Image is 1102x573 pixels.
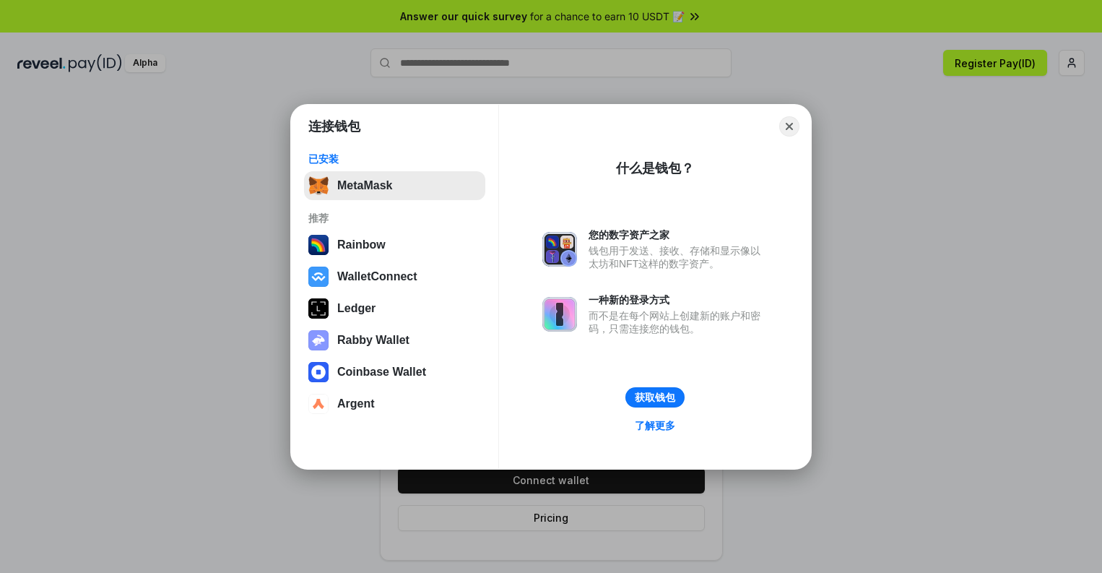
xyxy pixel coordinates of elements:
img: svg+xml,%3Csvg%20width%3D%2228%22%20height%3D%2228%22%20viewBox%3D%220%200%2028%2028%22%20fill%3D... [308,267,329,287]
button: Coinbase Wallet [304,358,485,387]
img: svg+xml,%3Csvg%20fill%3D%22none%22%20height%3D%2233%22%20viewBox%3D%220%200%2035%2033%22%20width%... [308,176,329,196]
div: Argent [337,397,375,410]
div: 而不是在每个网站上创建新的账户和密码，只需连接您的钱包。 [589,309,768,335]
div: 钱包用于发送、接收、存储和显示像以太坊和NFT这样的数字资产。 [589,244,768,270]
img: svg+xml,%3Csvg%20xmlns%3D%22http%3A%2F%2Fwww.w3.org%2F2000%2Fsvg%22%20fill%3D%22none%22%20viewBox... [308,330,329,350]
button: Rabby Wallet [304,326,485,355]
button: Close [779,116,799,137]
img: svg+xml,%3Csvg%20xmlns%3D%22http%3A%2F%2Fwww.w3.org%2F2000%2Fsvg%22%20fill%3D%22none%22%20viewBox... [542,232,577,267]
div: 已安装 [308,152,481,165]
div: 什么是钱包？ [616,160,694,177]
div: WalletConnect [337,270,417,283]
div: MetaMask [337,179,392,192]
div: 您的数字资产之家 [589,228,768,241]
button: 获取钱包 [625,387,685,408]
button: Argent [304,389,485,418]
div: 一种新的登录方式 [589,293,768,306]
div: 获取钱包 [635,391,675,404]
a: 了解更多 [626,416,684,435]
img: svg+xml,%3Csvg%20width%3D%2228%22%20height%3D%2228%22%20viewBox%3D%220%200%2028%2028%22%20fill%3D... [308,394,329,414]
button: Rainbow [304,231,485,259]
img: svg+xml,%3Csvg%20xmlns%3D%22http%3A%2F%2Fwww.w3.org%2F2000%2Fsvg%22%20width%3D%2228%22%20height%3... [308,298,329,319]
img: svg+xml,%3Csvg%20width%3D%22120%22%20height%3D%22120%22%20viewBox%3D%220%200%20120%20120%22%20fil... [308,235,329,255]
button: WalletConnect [304,262,485,291]
button: MetaMask [304,171,485,200]
img: svg+xml,%3Csvg%20xmlns%3D%22http%3A%2F%2Fwww.w3.org%2F2000%2Fsvg%22%20fill%3D%22none%22%20viewBox... [542,297,577,332]
div: Rainbow [337,238,386,251]
div: Rabby Wallet [337,334,409,347]
img: svg+xml,%3Csvg%20width%3D%2228%22%20height%3D%2228%22%20viewBox%3D%220%200%2028%2028%22%20fill%3D... [308,362,329,382]
h1: 连接钱包 [308,118,360,135]
button: Ledger [304,294,485,323]
div: 推荐 [308,212,481,225]
div: 了解更多 [635,419,675,432]
div: Ledger [337,302,376,315]
div: Coinbase Wallet [337,366,426,379]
